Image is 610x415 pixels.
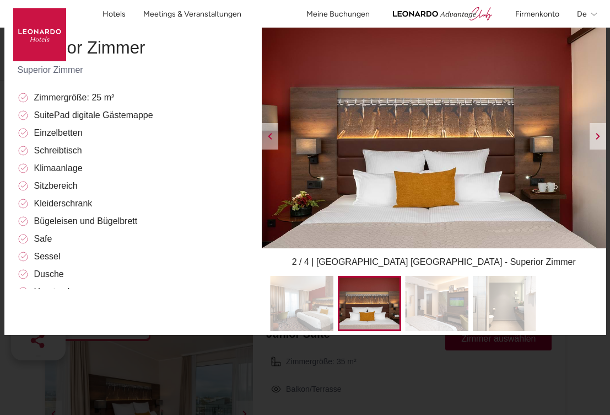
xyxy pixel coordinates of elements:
[134,8,250,20] a: Meetings & Veranstaltungen
[34,126,83,140] span: Einzelbetten
[270,276,333,331] img: Leonardo Hotel Bad Kreuznach - Superior Zimmer
[34,197,93,210] span: Kleiderschrank
[506,8,568,20] button: Firmenkonto
[298,8,379,20] a: Meine Buchungen
[94,8,134,20] a: Hotels
[34,109,153,122] span: SuitePad digitale Gästemappe
[405,276,468,331] img: Leonardo Hotel Bad Kreuznach - Superior Zimmer
[34,144,82,157] span: Schreibtisch
[34,162,83,175] span: Klimaanlage
[34,268,64,281] span: Dusche
[34,179,78,193] span: Sitzbereich
[34,215,138,228] span: Bügeleisen und Bügelbrett
[18,38,233,58] h2: Superior Zimmer
[18,62,233,78] div: Superior Zimmer
[387,6,498,23] img: AdvantageCLUB
[262,24,606,248] img: Leonardo Hotel Bad Kreuznach - Superior Zimmer
[473,276,536,331] img: Leonardo Hotel Bad Kreuznach - Superior Zimmer
[34,232,52,246] span: Safe
[34,91,115,104] span: Zimmergröße: 25 m²
[262,248,606,276] div: 2 / 4 | [GEOGRAPHIC_DATA] [GEOGRAPHIC_DATA] - Superior Zimmer
[568,8,610,20] button: de
[34,250,61,263] span: Sessel
[34,285,85,299] span: Haartrockner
